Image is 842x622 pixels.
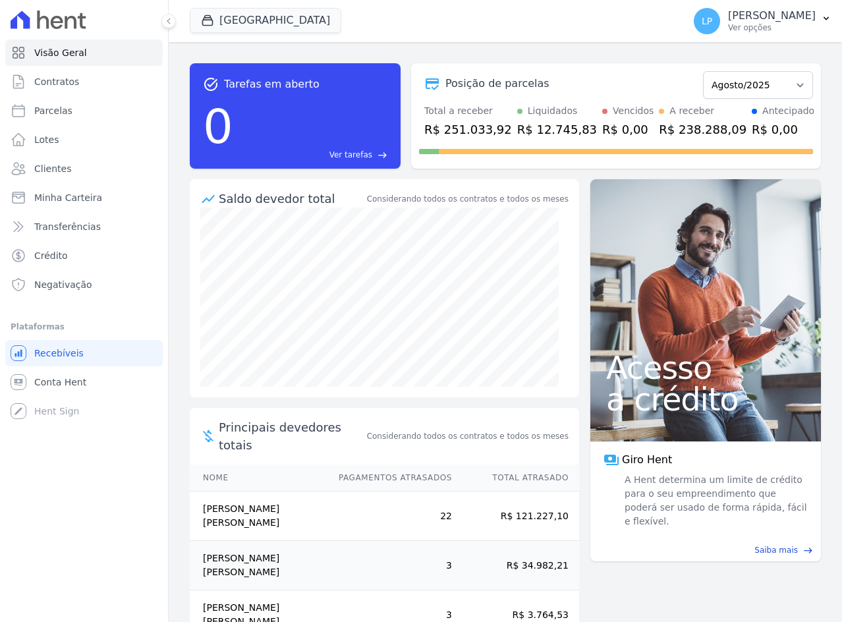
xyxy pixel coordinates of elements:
button: LP [PERSON_NAME] Ver opções [683,3,842,40]
span: LP [702,16,712,26]
td: 22 [326,492,453,541]
p: [PERSON_NAME] [728,9,816,22]
div: R$ 0,00 [752,121,814,138]
span: Clientes [34,162,71,175]
button: [GEOGRAPHIC_DATA] [190,8,341,33]
div: Posição de parcelas [445,76,549,92]
div: R$ 251.033,92 [424,121,512,138]
span: Tarefas em aberto [224,76,320,92]
div: Vencidos [613,104,654,118]
a: Negativação [5,271,163,298]
span: Negativação [34,278,92,291]
span: Parcelas [34,104,72,117]
a: Clientes [5,155,163,182]
span: Considerando todos os contratos e todos os meses [367,430,569,442]
span: Contratos [34,75,79,88]
span: east [803,546,813,555]
a: Recebíveis [5,340,163,366]
div: Total a receber [424,104,512,118]
span: Lotes [34,133,59,146]
span: task_alt [203,76,219,92]
div: Antecipado [762,104,814,118]
div: Considerando todos os contratos e todos os meses [367,193,569,205]
span: Minha Carteira [34,191,102,204]
span: Transferências [34,220,101,233]
a: Contratos [5,69,163,95]
a: Saiba mais east [598,544,813,556]
a: Parcelas [5,98,163,124]
td: [PERSON_NAME] [PERSON_NAME] [190,541,326,590]
span: a crédito [606,383,805,415]
span: Conta Hent [34,376,86,389]
div: R$ 238.288,09 [659,121,746,138]
span: Recebíveis [34,347,84,360]
td: R$ 121.227,10 [453,492,579,541]
td: R$ 34.982,21 [453,541,579,590]
th: Total Atrasado [453,465,579,492]
div: A receber [669,104,714,118]
span: Ver tarefas [329,149,372,161]
a: Visão Geral [5,40,163,66]
span: Acesso [606,352,805,383]
a: Conta Hent [5,369,163,395]
th: Pagamentos Atrasados [326,465,453,492]
p: Ver opções [728,22,816,33]
span: Saiba mais [754,544,798,556]
span: Giro Hent [622,452,672,468]
div: R$ 12.745,83 [517,121,597,138]
div: 0 [203,92,233,161]
a: Transferências [5,213,163,240]
span: east [378,150,387,160]
td: [PERSON_NAME] [PERSON_NAME] [190,492,326,541]
th: Nome [190,465,326,492]
a: Minha Carteira [5,184,163,211]
span: Principais devedores totais [219,418,364,454]
a: Ver tarefas east [239,149,387,161]
div: Saldo devedor total [219,190,364,208]
td: 3 [326,541,453,590]
span: Visão Geral [34,46,87,59]
div: Liquidados [528,104,578,118]
span: Crédito [34,249,68,262]
a: Lotes [5,127,163,153]
a: Crédito [5,242,163,269]
div: Plataformas [11,319,157,335]
span: A Hent determina um limite de crédito para o seu empreendimento que poderá ser usado de forma ráp... [622,473,808,528]
div: R$ 0,00 [602,121,654,138]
